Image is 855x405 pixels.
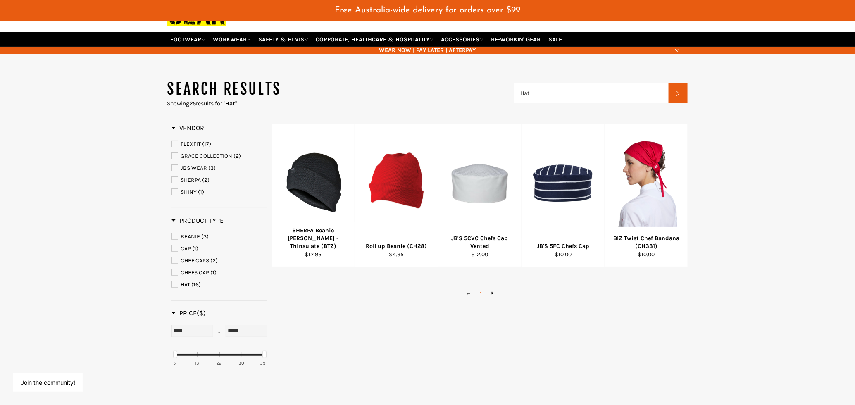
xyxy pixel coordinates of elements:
span: HAT [181,281,191,288]
span: JBS WEAR [181,164,207,172]
button: Join the community! [21,379,75,386]
h3: Price($) [171,309,206,317]
input: Search [514,83,669,103]
div: 39 [260,360,266,366]
span: GRACE COLLECTION [181,152,233,160]
p: Showing results for " " [167,100,514,107]
a: SHERPA Beanie Tenzing - Thinsulate (BTZ)SHERPA Beanie [PERSON_NAME] - Thinsulate (BTZ)$12.95 [272,124,355,267]
a: JBS WEAR [171,164,267,173]
span: CAP [181,245,191,252]
span: (16) [192,281,201,288]
h3: Vendor [171,124,205,132]
div: JB'S 5FC Chefs Cap [527,242,600,250]
span: (1) [193,245,199,252]
a: BIZ Twist Chef Bandana (CH331)BIZ Twist Chef Bandana (CH331)$10.00 [605,124,688,267]
a: RE-WORKIN' GEAR [488,32,544,47]
span: (3) [202,233,209,240]
a: SHERPA [171,176,267,185]
span: (2) [234,152,241,160]
div: BIZ Twist Chef Bandana (CH331) [610,234,683,250]
div: 13 [195,360,199,366]
a: ACCESSORIES [438,32,487,47]
strong: Hat [226,100,236,107]
span: (1) [198,188,205,195]
span: Free Australia-wide delivery for orders over $99 [335,6,520,14]
div: - [213,325,226,340]
span: BEANIE [181,233,200,240]
span: 2 [486,288,498,300]
h3: Product Type [171,217,224,225]
div: 5 [174,360,176,366]
span: (17) [202,141,212,148]
span: (3) [209,164,216,172]
span: Price [171,309,206,317]
input: Max Price [226,325,267,337]
a: CHEF CAPS [171,256,267,265]
a: 1 [476,288,486,300]
a: GRACE COLLECTION [171,152,267,161]
span: SHINY [181,188,197,195]
a: FLEXFIT [171,140,267,149]
a: JB'S 5CVC Chefs Cap VentedJB'S 5CVC Chefs Cap Vented$12.00 [438,124,522,267]
a: Roll up Beanie (CH28)Roll up Beanie (CH28)$4.95 [355,124,438,267]
a: ← [462,288,476,300]
span: CHEFS CAP [181,269,210,276]
h1: Search results [167,79,514,100]
span: FLEXFIT [181,141,201,148]
span: (2) [211,257,218,264]
span: (1) [211,269,217,276]
a: JB'S 5FC Chefs CapJB'S 5FC Chefs Cap$10.00 [521,124,605,267]
span: SHERPA [181,176,201,183]
a: WORKWEAR [210,32,254,47]
div: 22 [217,360,222,366]
div: JB'S 5CVC Chefs Cap Vented [443,234,516,250]
a: CAP [171,244,267,253]
a: HAT [171,280,267,289]
a: SHINY [171,188,267,197]
a: SAFETY & HI VIS [255,32,312,47]
div: Roll up Beanie (CH28) [360,242,433,250]
div: 30 [239,360,245,366]
a: CHEFS CAP [171,268,267,277]
span: (2) [202,176,210,183]
a: SALE [545,32,566,47]
span: WEAR NOW | PAY LATER | AFTERPAY [167,46,688,54]
a: BEANIE [171,232,267,241]
div: SHERPA Beanie [PERSON_NAME] - Thinsulate (BTZ) [277,226,350,250]
a: CORPORATE, HEALTHCARE & HOSPITALITY [313,32,437,47]
span: CHEF CAPS [181,257,210,264]
strong: 25 [190,100,196,107]
input: Min Price [171,325,213,337]
a: FOOTWEAR [167,32,209,47]
span: ($) [197,309,206,317]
